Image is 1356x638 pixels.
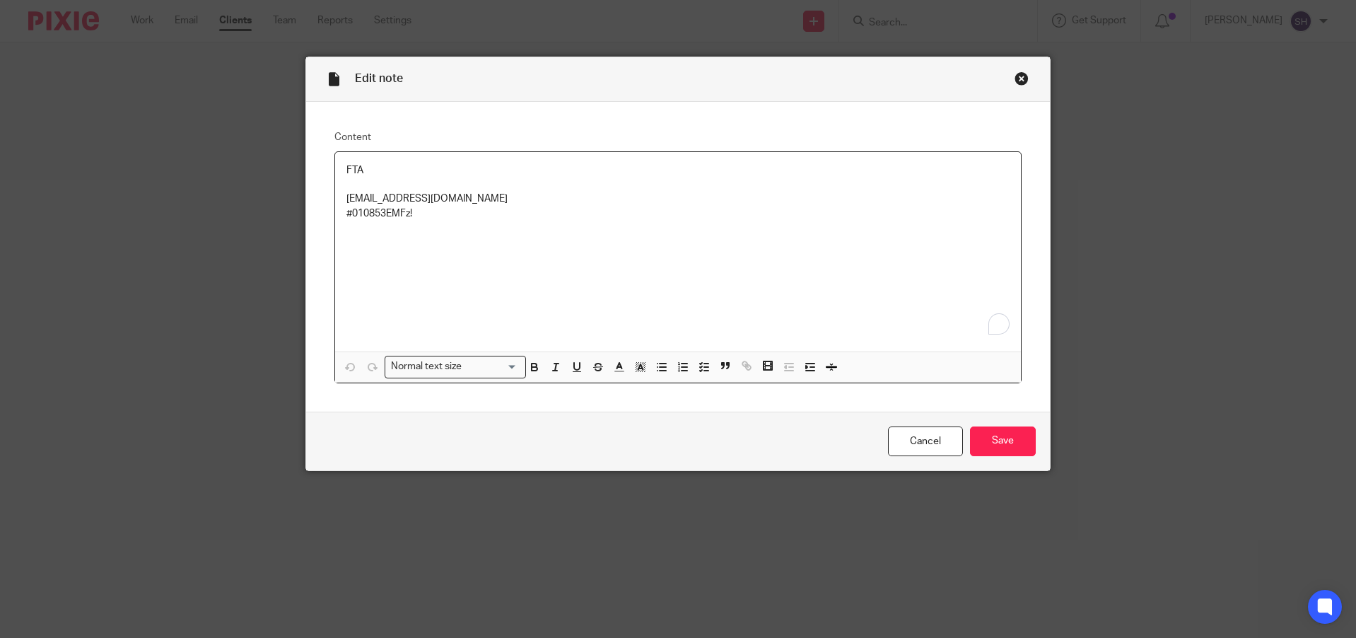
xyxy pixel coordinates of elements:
[335,152,1022,352] div: To enrich screen reader interactions, please activate Accessibility in Grammarly extension settings
[355,73,403,84] span: Edit note
[385,356,526,378] div: Search for option
[466,359,517,374] input: Search for option
[888,427,963,457] a: Cancel
[346,178,1010,207] p: [EMAIL_ADDRESS][DOMAIN_NAME]
[970,427,1036,457] input: Save
[334,130,1022,144] label: Content
[388,359,465,374] span: Normal text size
[346,207,1010,221] p: #010853EMFz!
[346,163,1010,178] p: FTA
[1015,71,1029,86] div: Close this dialog window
